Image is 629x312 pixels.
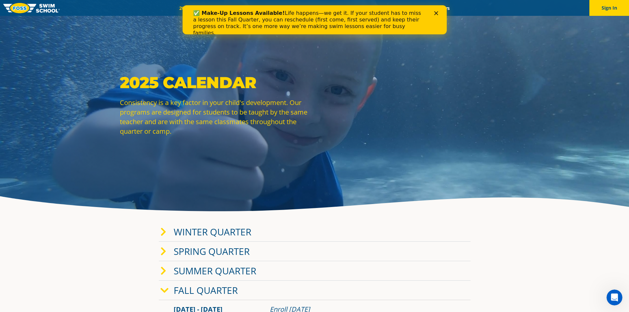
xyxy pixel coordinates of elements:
a: Swim Like [PERSON_NAME] [337,5,407,11]
a: Summer Quarter [174,264,256,277]
a: Blog [407,5,428,11]
img: FOSS Swim School Logo [3,3,60,13]
a: Careers [428,5,455,11]
div: Life happens—we get it. If your student has to miss a lesson this Fall Quarter, you can reschedul... [11,5,243,31]
a: About FOSS [300,5,337,11]
strong: 2025 Calendar [120,73,256,92]
a: 2025 Calendar [174,5,215,11]
p: Consistency is a key factor in your child's development. Our programs are designed for students t... [120,98,311,136]
iframe: Intercom live chat [607,290,622,305]
a: Spring Quarter [174,245,250,258]
div: Close [252,6,258,10]
a: Fall Quarter [174,284,238,296]
a: Winter Quarter [174,225,251,238]
a: Swim Path® Program [243,5,300,11]
b: ✅ Make-Up Lessons Available! [11,5,102,11]
a: Schools [215,5,243,11]
iframe: Intercom live chat banner [183,5,447,34]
